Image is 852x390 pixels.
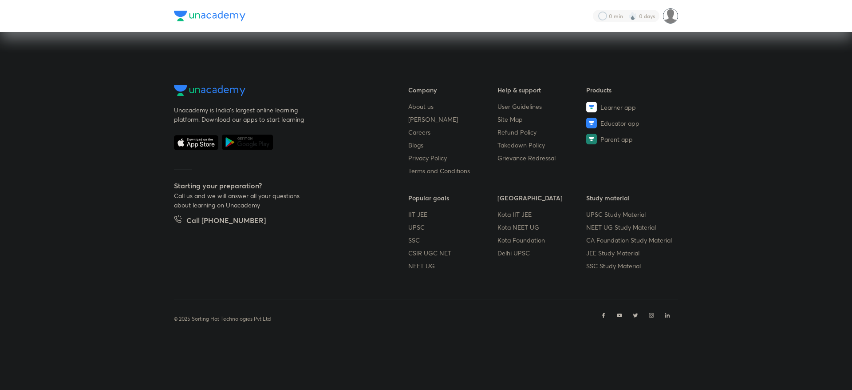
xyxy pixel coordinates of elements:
span: Careers [408,127,430,137]
img: Company Logo [174,11,245,21]
span: Educator app [600,119,639,128]
a: Blogs [408,140,497,150]
img: streak [628,12,637,20]
a: Privacy Policy [408,153,497,163]
img: Alan Pail.M [663,8,678,24]
h5: Call [PHONE_NUMBER] [186,215,266,227]
a: Refund Policy [497,127,587,137]
a: [PERSON_NAME] [408,115,497,124]
a: Delhi UPSC [497,248,587,258]
a: UPSC Study Material [586,210,675,219]
h5: Starting your preparation? [174,180,380,191]
a: NEET UG Study Material [586,223,675,232]
a: Takedown Policy [497,140,587,150]
a: Terms and Conditions [408,166,497,175]
a: Company Logo [174,85,380,98]
a: Learner app [586,102,675,112]
a: SSC Study Material [586,261,675,271]
span: Parent app [600,135,633,144]
a: User Guidelines [497,102,587,111]
a: Parent app [586,134,675,144]
a: IIT JEE [408,210,497,219]
p: Unacademy is India’s largest online learning platform. Download our apps to start learning [174,105,307,124]
img: Educator app [586,118,597,128]
a: Educator app [586,118,675,128]
h6: Popular goals [408,193,497,203]
a: Kota Foundation [497,235,587,245]
p: Call us and we will answer all your questions about learning on Unacademy [174,191,307,210]
a: Site Map [497,115,587,124]
h6: Company [408,85,497,95]
h6: Products [586,85,675,95]
a: UPSC [408,223,497,232]
a: Grievance Redressal [497,153,587,163]
p: © 2025 Sorting Hat Technologies Pvt Ltd [174,315,271,323]
h6: [GEOGRAPHIC_DATA] [497,193,587,203]
img: Company Logo [174,85,245,96]
h6: Help & support [497,85,587,95]
a: CA Foundation Study Material [586,235,675,245]
a: Kota IIT JEE [497,210,587,219]
a: CSIR UGC NET [408,248,497,258]
a: Kota NEET UG [497,223,587,232]
a: NEET UG [408,261,497,271]
a: About us [408,102,497,111]
img: Parent app [586,134,597,144]
a: JEE Study Material [586,248,675,258]
span: Learner app [600,103,636,112]
img: Learner app [586,102,597,112]
a: Careers [408,127,497,137]
a: Call [PHONE_NUMBER] [174,215,266,227]
h6: Study material [586,193,675,203]
a: SSC [408,235,497,245]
